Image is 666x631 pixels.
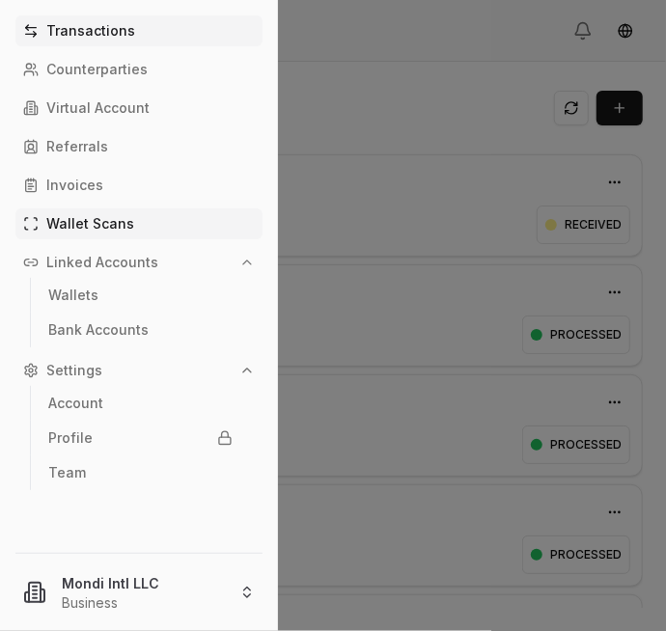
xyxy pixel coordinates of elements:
a: Invoices [15,170,263,201]
p: Transactions [46,24,135,38]
a: Counterparties [15,54,263,85]
a: Transactions [15,15,263,46]
p: Bank Accounts [48,323,149,337]
a: Referrals [15,131,263,162]
p: Team [48,466,86,480]
p: Linked Accounts [46,256,158,269]
button: Settings [15,355,263,386]
a: Team [41,457,240,488]
p: Business [62,593,224,613]
a: Bank Accounts [41,315,240,345]
button: Linked Accounts [15,247,263,278]
a: Wallets [41,280,240,311]
p: Wallet Scans [46,217,134,231]
p: Mondi Intl LLC [62,573,224,593]
p: Settings [46,364,102,377]
button: Mondi Intl LLCBusiness [8,562,270,623]
a: Virtual Account [15,93,263,123]
p: Virtual Account [46,101,150,115]
p: Referrals [46,140,108,153]
p: Counterparties [46,63,148,76]
p: Wallets [48,288,98,302]
p: Account [48,397,103,410]
a: Profile [41,423,240,453]
a: Wallet Scans [15,208,263,239]
p: Profile [48,431,93,445]
a: Account [41,388,240,419]
p: Invoices [46,178,103,192]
